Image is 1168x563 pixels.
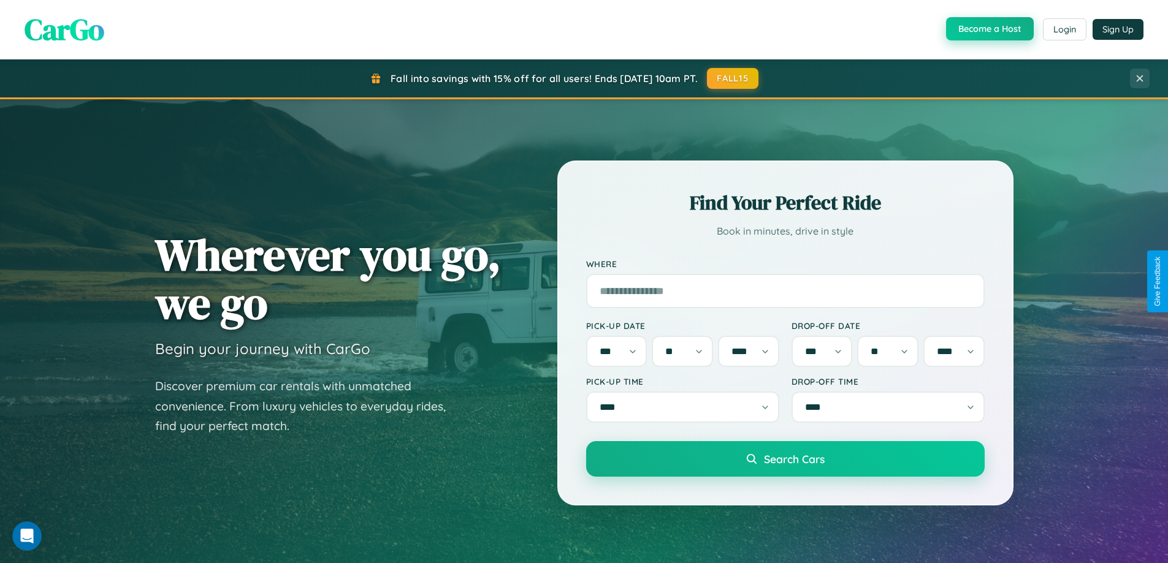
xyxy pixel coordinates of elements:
button: Become a Host [946,17,1034,40]
button: FALL15 [707,68,758,89]
span: Search Cars [764,452,825,466]
p: Discover premium car rentals with unmatched convenience. From luxury vehicles to everyday rides, ... [155,376,462,436]
label: Pick-up Time [586,376,779,387]
label: Where [586,259,985,269]
span: Fall into savings with 15% off for all users! Ends [DATE] 10am PT. [391,72,698,85]
p: Book in minutes, drive in style [586,222,985,240]
h2: Find Your Perfect Ride [586,189,985,216]
button: Search Cars [586,441,985,477]
div: Give Feedback [1153,257,1162,306]
label: Drop-off Time [792,376,985,387]
h3: Begin your journey with CarGo [155,339,370,358]
button: Sign Up [1093,19,1143,40]
iframe: Intercom live chat [12,521,42,551]
button: Login [1043,18,1086,40]
label: Pick-up Date [586,320,779,331]
label: Drop-off Date [792,320,985,331]
h1: Wherever you go, we go [155,230,501,327]
span: CarGo [25,9,104,50]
